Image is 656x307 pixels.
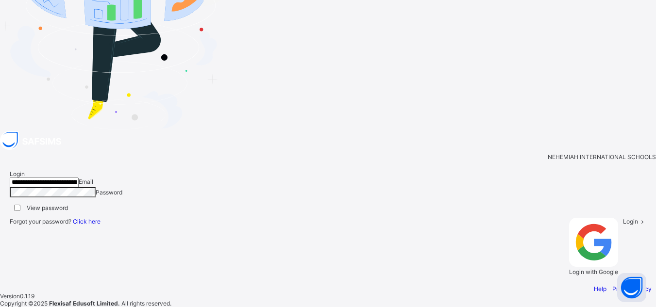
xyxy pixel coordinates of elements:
a: Help [594,285,606,292]
label: View password [27,204,68,211]
button: Open asap [617,273,646,302]
img: google.396cfc9801f0270233282035f929180a.svg [569,218,618,267]
span: Login [10,170,25,178]
span: Password [96,189,122,196]
span: Login [623,218,638,225]
a: Click here [73,218,101,225]
span: Forgot your password? [10,218,101,225]
span: Login with Google [569,268,618,275]
a: Privacy Policy [612,285,652,292]
span: NEHEMIAH INTERNATIONAL SCHOOLS [548,153,656,161]
strong: Flexisaf Edusoft Limited. [49,300,120,307]
span: Email [79,178,93,185]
